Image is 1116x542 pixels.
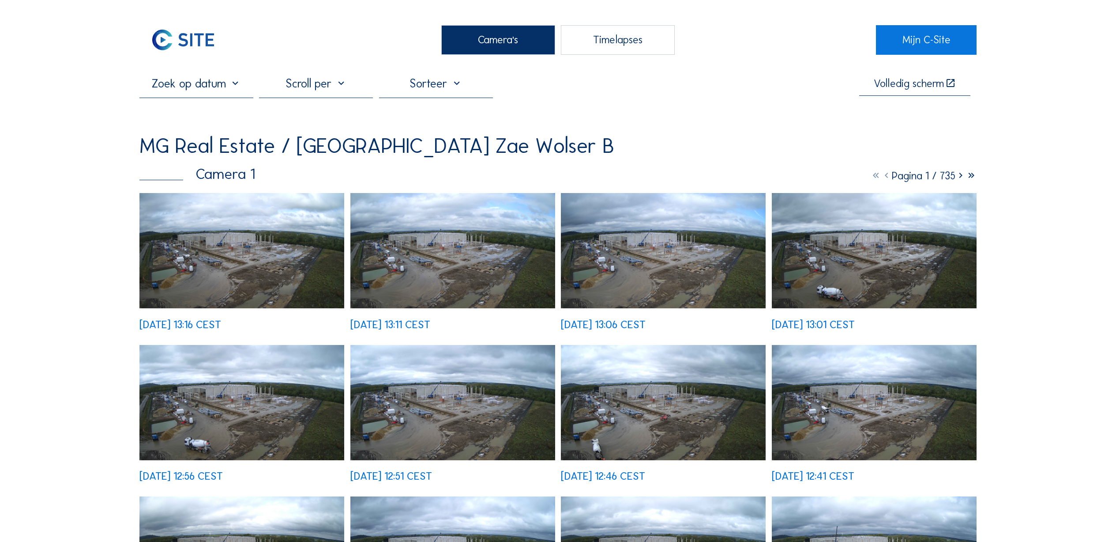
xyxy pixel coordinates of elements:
[139,167,255,182] div: Camera 1
[139,76,253,91] input: Zoek op datum 󰅀
[772,471,854,481] div: [DATE] 12:41 CEST
[139,136,614,157] div: MG Real Estate / [GEOGRAPHIC_DATA] Zae Wolser B
[139,25,227,55] img: C-SITE Logo
[561,25,675,55] div: Timelapses
[874,78,944,89] div: Volledig scherm
[876,25,977,55] a: Mijn C-Site
[561,345,766,460] img: image_53438336
[561,471,645,481] div: [DATE] 12:46 CEST
[350,193,555,308] img: image_53439027
[350,345,555,460] img: image_53438449
[139,319,221,330] div: [DATE] 13:16 CEST
[561,319,646,330] div: [DATE] 13:06 CEST
[561,193,766,308] img: image_53438880
[772,193,977,308] img: image_53438739
[139,25,240,55] a: C-SITE Logo
[139,193,344,308] img: image_53439184
[350,319,430,330] div: [DATE] 13:11 CEST
[350,471,432,481] div: [DATE] 12:51 CEST
[441,25,555,55] div: Camera's
[772,319,855,330] div: [DATE] 13:01 CEST
[892,169,955,182] span: Pagina 1 / 735
[772,345,977,460] img: image_53438193
[139,471,223,481] div: [DATE] 12:56 CEST
[139,345,344,460] img: image_53438597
